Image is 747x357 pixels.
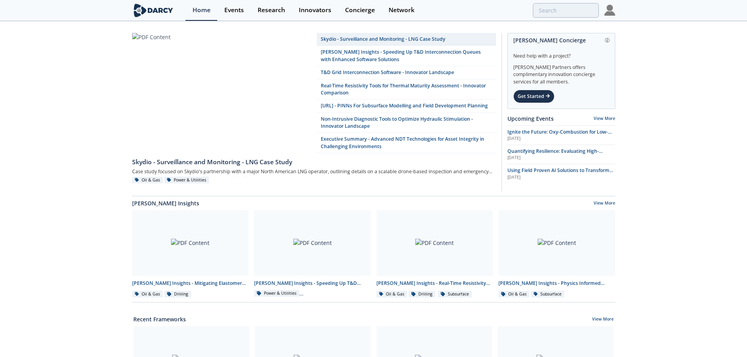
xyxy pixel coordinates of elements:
[438,291,472,298] div: Subsurface
[258,7,285,13] div: Research
[507,129,615,142] a: Ignite the Future: Oxy-Combustion for Low-Carbon Power [DATE]
[507,155,615,161] div: [DATE]
[507,114,554,123] a: Upcoming Events
[164,177,209,184] div: Power & Utilities
[604,5,615,16] img: Profile
[531,291,565,298] div: Subsurface
[507,136,615,142] div: [DATE]
[498,280,615,287] div: [PERSON_NAME] Insights - Physics Informed Neural Networks to Accelerate Subsurface Scenario Analysis
[317,113,496,133] a: Non-Intrusive Diagnostic Tools to Optimize Hydraulic Stimulation - Innovator Landscape
[317,80,496,100] a: Real-Time Resistivity Tools for Thermal Maturity Assessment - Innovator Comparison
[376,291,407,298] div: Oil & Gas
[299,7,331,13] div: Innovators
[317,133,496,153] a: Executive Summary - Advanced NDT Technologies for Asset Integrity in Challenging Environments
[132,167,496,176] div: Case study focused on Skydio's partnership with a major North American LNG operator, outlining de...
[513,90,554,103] div: Get Started
[193,7,211,13] div: Home
[507,148,615,161] a: Quantifying Resilience: Evaluating High-Impact, Low-Frequency (HILF) Events [DATE]
[254,290,299,297] div: Power & Utilities
[132,280,249,287] div: [PERSON_NAME] Insights - Mitigating Elastomer Swelling Issue in Downhole Drilling Mud Motors
[592,316,614,323] a: View More
[345,7,375,13] div: Concierge
[132,291,163,298] div: Oil & Gas
[605,38,609,42] img: information.svg
[513,33,609,47] div: [PERSON_NAME] Concierge
[507,148,603,161] span: Quantifying Resilience: Evaluating High-Impact, Low-Frequency (HILF) Events
[594,116,615,121] a: View More
[224,7,244,13] div: Events
[409,291,435,298] div: Drilling
[251,210,374,298] a: PDF Content [PERSON_NAME] Insights - Speeding Up T&D Interconnection Queues with Enhanced Softwar...
[132,199,199,207] a: [PERSON_NAME] Insights
[317,66,496,79] a: T&D Grid Interconnection Software - Innovator Landscape
[374,210,496,298] a: PDF Content [PERSON_NAME] Insights - Real-Time Resistivity Tools for Thermal Maturity Assessment ...
[317,100,496,112] a: [URL] - PINNs For Subsurface Modelling and Field Development Planning
[317,33,496,46] a: Skydio - Surveillance and Monitoring - LNG Case Study
[317,46,496,66] a: [PERSON_NAME] Insights - Speeding Up T&D Interconnection Queues with Enhanced Software Solutions
[533,3,599,18] input: Advanced Search
[513,47,609,60] div: Need help with a project?
[507,129,612,142] span: Ignite the Future: Oxy-Combustion for Low-Carbon Power
[513,60,609,85] div: [PERSON_NAME] Partners offers complimentary innovation concierge services for all members.
[507,174,615,181] div: [DATE]
[254,280,371,287] div: [PERSON_NAME] Insights - Speeding Up T&D Interconnection Queues with Enhanced Software Solutions
[132,4,175,17] img: logo-wide.svg
[507,167,615,180] a: Using Field Proven AI Solutions to Transform Safety Programs [DATE]
[132,177,163,184] div: Oil & Gas
[594,200,615,207] a: View More
[132,153,496,167] a: Skydio - Surveillance and Monitoring - LNG Case Study
[132,158,496,167] div: Skydio - Surveillance and Monitoring - LNG Case Study
[507,167,613,181] span: Using Field Proven AI Solutions to Transform Safety Programs
[129,210,252,298] a: PDF Content [PERSON_NAME] Insights - Mitigating Elastomer Swelling Issue in Downhole Drilling Mud...
[164,291,191,298] div: Drilling
[376,280,493,287] div: [PERSON_NAME] Insights - Real-Time Resistivity Tools for Thermal Maturity Assessment in Unconvent...
[714,326,739,349] iframe: chat widget
[496,210,618,298] a: PDF Content [PERSON_NAME] Insights - Physics Informed Neural Networks to Accelerate Subsurface Sc...
[133,315,186,323] a: Recent Frameworks
[498,291,529,298] div: Oil & Gas
[389,7,414,13] div: Network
